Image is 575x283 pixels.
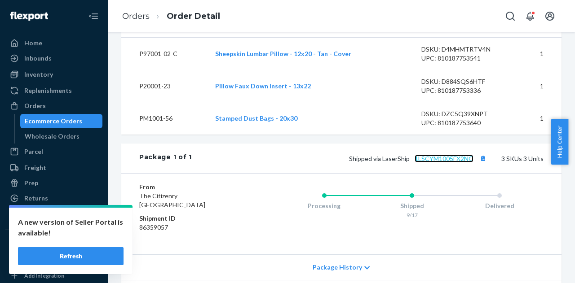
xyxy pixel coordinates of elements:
div: UPC: 810187753336 [421,86,504,95]
a: Prep [5,176,102,190]
a: Returns [5,191,102,205]
span: Shipped via LaserShip [349,155,489,162]
a: Add Integration [5,270,102,281]
a: Wholesale Orders [20,129,103,144]
p: A new version of Seller Portal is available! [18,217,124,238]
div: 9/17 [368,211,456,219]
a: Replenishments [5,83,102,98]
a: Freight [5,161,102,175]
button: Help Center [551,119,568,165]
div: Parcel [24,147,43,156]
td: 1 [511,70,562,102]
div: Ecommerce Orders [25,117,82,126]
a: Inventory [5,67,102,82]
dd: 86359057 [139,223,244,232]
button: Close Navigation [84,7,102,25]
div: UPC: 810187753640 [421,118,504,127]
button: Open Search Box [501,7,519,25]
span: The Citizenry [GEOGRAPHIC_DATA] [139,192,205,209]
span: Package History [313,263,362,272]
dt: Shipment ID [139,214,244,223]
div: UPC: 810187753541 [421,54,504,63]
button: Open account menu [541,7,559,25]
div: Orders [24,101,46,110]
div: Inbounds [24,54,52,63]
div: Processing [280,201,368,210]
button: Refresh [18,247,124,265]
div: Inventory [24,70,53,79]
div: 3 SKUs 3 Units [192,152,544,164]
div: DSKU: DZC5Q39XNPT [421,109,504,118]
div: Package 1 of 1 [139,152,192,164]
a: Sheepskin Lumbar Pillow - 12x20 - Tan - Cover [215,50,351,57]
div: Replenishments [24,86,72,95]
a: Parcel [5,144,102,159]
img: Flexport logo [10,12,48,21]
button: Integrations [5,237,102,252]
div: Returns [24,194,48,203]
div: Home [24,39,42,48]
a: Shopify [5,253,102,267]
a: Inbounds [5,51,102,65]
a: Orders [122,11,150,21]
a: Pillow Faux Down Insert - 13x22 [215,82,311,90]
a: Orders [5,99,102,113]
ol: breadcrumbs [115,3,227,30]
a: Stamped Dust Bags - 20x30 [215,114,297,122]
td: 1 [511,38,562,70]
a: Home [5,36,102,50]
div: DSKU: D884SQS6HTF [421,77,504,86]
button: Open notifications [521,7,539,25]
div: DSKU: D4MHMTRTV4N [421,45,504,54]
div: Add Integration [24,272,64,279]
a: Ecommerce Orders [20,114,103,128]
div: Freight [24,163,46,172]
td: 1 [511,102,562,135]
a: Order Detail [167,11,220,21]
div: Wholesale Orders [25,132,80,141]
td: P20001-23 [121,70,208,102]
div: Delivered [456,201,544,210]
td: P97001-02-C [121,38,208,70]
div: Prep [24,179,38,187]
div: Shipped [368,201,456,210]
button: Copy tracking number [477,152,489,164]
a: Reporting [5,207,102,222]
a: 1LSCYM1005FX2NG [415,155,473,162]
dt: From [139,183,244,192]
td: PM1001-56 [121,102,208,135]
